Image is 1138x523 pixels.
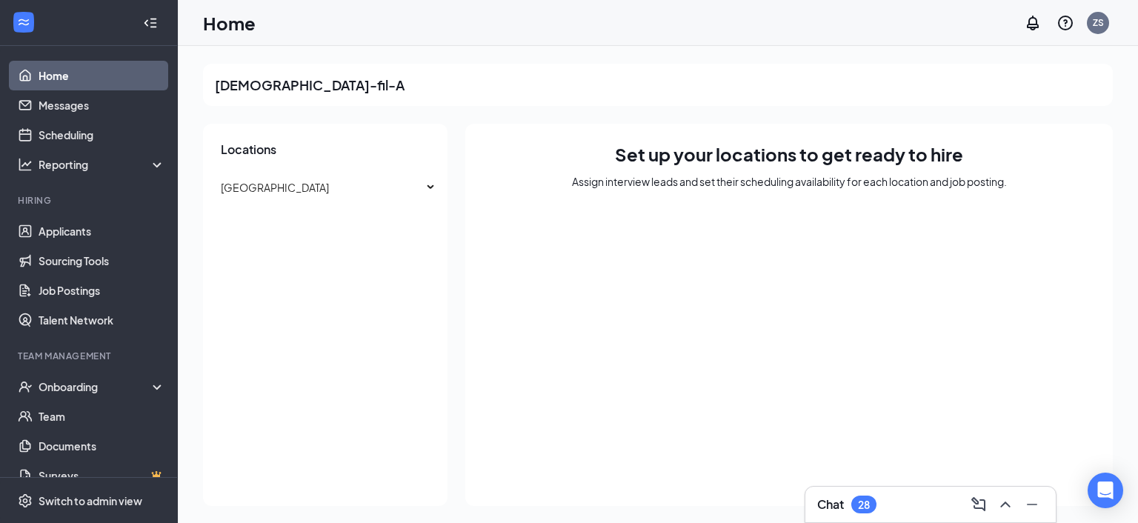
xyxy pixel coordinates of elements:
span: [GEOGRAPHIC_DATA] [221,181,329,194]
svg: Collapse [143,16,158,30]
div: Team Management [18,350,162,362]
a: Home [39,61,165,90]
svg: Analysis [18,157,33,172]
a: Applicants [39,216,165,246]
h1: Home [203,10,256,36]
div: ZS [1093,16,1104,29]
a: Team [39,402,165,431]
svg: Settings [18,493,33,508]
svg: ChevronUp [996,496,1014,513]
a: Job Postings [39,276,165,305]
svg: ComposeMessage [970,496,988,513]
svg: Notifications [1024,14,1042,32]
svg: UserCheck [18,379,33,394]
a: SurveysCrown [39,461,165,490]
div: Reporting [39,157,166,172]
div: Onboarding [39,379,153,394]
button: ComposeMessage [967,493,991,516]
h2: [DEMOGRAPHIC_DATA]-fil-A [215,76,405,94]
div: Open Intercom Messenger [1088,473,1123,508]
a: Sourcing Tools [39,246,165,276]
a: Messages [39,90,165,120]
div: Assign interview leads and set their scheduling availability for each location and job posting. [572,174,1007,189]
button: ChevronUp [994,493,1017,516]
div: Switch to admin view [39,493,142,508]
div: Hiring [18,194,162,207]
svg: QuestionInfo [1057,14,1074,32]
div: 28 [858,499,870,511]
a: Talent Network [39,305,165,335]
svg: Minimize [1023,496,1041,513]
a: Scheduling [39,120,165,150]
button: Minimize [1020,493,1044,516]
h1: Set up your locations to get ready to hire [615,141,963,167]
a: Documents [39,431,165,461]
svg: WorkstreamLogo [16,15,31,30]
h3: Locations [203,141,447,158]
h3: Chat [817,496,844,513]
